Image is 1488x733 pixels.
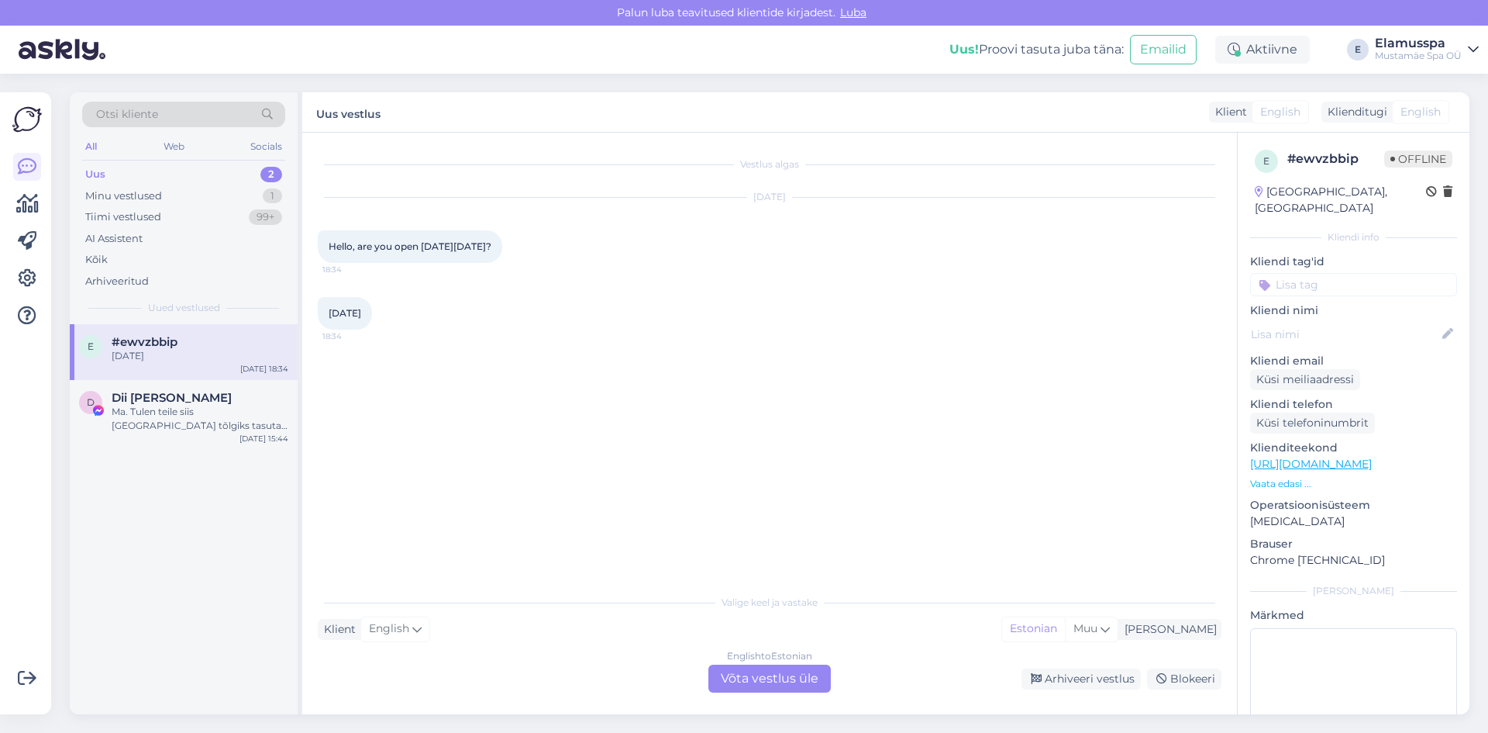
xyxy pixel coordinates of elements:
[322,264,381,275] span: 18:34
[1375,50,1462,62] div: Mustamäe Spa OÜ
[263,188,282,204] div: 1
[1209,104,1247,120] div: Klient
[1400,104,1441,120] span: English
[249,209,282,225] div: 99+
[1375,37,1479,62] a: ElamusspaMustamäe Spa OÜ
[329,307,361,319] span: [DATE]
[112,349,288,363] div: [DATE]
[148,301,220,315] span: Uued vestlused
[112,335,177,349] span: #ewvzbbip
[240,363,288,375] div: [DATE] 18:34
[87,396,95,408] span: D
[329,240,491,252] span: Hello, are you open [DATE][DATE]?
[82,137,100,157] div: All
[322,330,381,342] span: 18:34
[1118,621,1217,638] div: [PERSON_NAME]
[1073,621,1097,635] span: Muu
[1250,513,1457,530] p: [MEDICAL_DATA]
[1250,584,1457,598] div: [PERSON_NAME]
[708,665,831,693] div: Võta vestlus üle
[1263,155,1269,167] span: e
[239,433,288,444] div: [DATE] 15:44
[1130,35,1197,64] button: Emailid
[1147,669,1221,690] div: Blokeeri
[247,137,285,157] div: Socials
[1260,104,1300,120] span: English
[949,42,979,57] b: Uus!
[1287,150,1384,168] div: # ewvzbbip
[85,209,161,225] div: Tiimi vestlused
[85,167,105,182] div: Uus
[85,274,149,289] div: Arhiveeritud
[835,5,871,19] span: Luba
[1250,440,1457,456] p: Klienditeekond
[260,167,282,182] div: 2
[1250,303,1457,319] p: Kliendi nimi
[1250,230,1457,244] div: Kliendi info
[85,188,162,204] div: Minu vestlused
[727,649,812,663] div: English to Estonian
[318,190,1221,204] div: [DATE]
[1021,669,1141,690] div: Arhiveeri vestlus
[1250,254,1457,270] p: Kliendi tag'id
[96,106,158,123] span: Otsi kliente
[949,40,1124,59] div: Proovi tasuta juba täna:
[1250,413,1375,434] div: Küsi telefoninumbrit
[316,102,381,123] label: Uus vestlus
[1250,457,1372,471] a: [URL][DOMAIN_NAME]
[1250,477,1457,491] p: Vaata edasi ...
[318,621,356,638] div: Klient
[85,231,143,247] div: AI Assistent
[318,596,1221,610] div: Valige keel ja vastake
[1250,536,1457,552] p: Brauser
[85,252,108,268] div: Kõik
[1321,104,1387,120] div: Klienditugi
[1215,36,1310,64] div: Aktiivne
[88,341,94,352] span: e
[1250,497,1457,513] p: Operatsioonisüsteem
[112,405,288,433] div: Ma. Tulen teile siis [GEOGRAPHIC_DATA] tõlgiks tasuta kui meistrid Itaalia st [GEOGRAPHIC_DATA] 🥰
[318,157,1221,171] div: Vestlus algas
[1251,326,1439,343] input: Lisa nimi
[160,137,188,157] div: Web
[112,391,232,405] span: Dii Trump
[1002,617,1065,641] div: Estonian
[1250,353,1457,369] p: Kliendi email
[1250,552,1457,569] p: Chrome [TECHNICAL_ID]
[12,105,42,134] img: Askly Logo
[1255,184,1426,216] div: [GEOGRAPHIC_DATA], [GEOGRAPHIC_DATA]
[1250,273,1457,296] input: Lisa tag
[1250,369,1360,390] div: Küsi meiliaadressi
[1347,39,1369,61] div: E
[1384,150,1452,168] span: Offline
[1375,37,1462,50] div: Elamusspa
[369,621,409,638] span: English
[1250,396,1457,413] p: Kliendi telefon
[1250,607,1457,624] p: Märkmed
